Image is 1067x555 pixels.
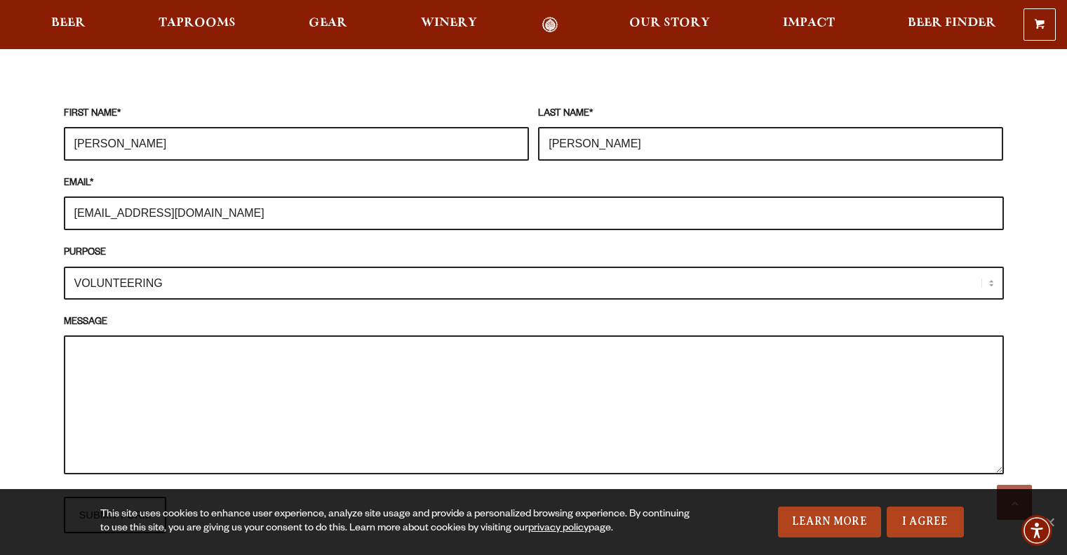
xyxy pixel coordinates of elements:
[42,17,95,33] a: Beer
[908,18,996,29] span: Beer Finder
[64,107,529,122] label: FIRST NAME
[300,17,356,33] a: Gear
[51,18,86,29] span: Beer
[421,18,477,29] span: Winery
[783,18,835,29] span: Impact
[412,17,486,33] a: Winery
[1021,515,1052,546] div: Accessibility Menu
[774,17,844,33] a: Impact
[538,107,1003,122] label: LAST NAME
[528,523,589,535] a: privacy policy
[159,18,236,29] span: Taprooms
[64,246,1004,261] label: PURPOSE
[90,179,93,189] abbr: required
[100,508,699,536] div: This site uses cookies to enhance user experience, analyze site usage and provide a personalized ...
[524,17,577,33] a: Odell Home
[117,109,121,119] abbr: required
[309,18,347,29] span: Gear
[149,17,245,33] a: Taprooms
[620,17,719,33] a: Our Story
[64,176,1004,192] label: EMAIL
[899,17,1005,33] a: Beer Finder
[64,315,1004,330] label: MESSAGE
[778,507,881,537] a: Learn More
[589,109,593,119] abbr: required
[887,507,964,537] a: I Agree
[629,18,710,29] span: Our Story
[997,485,1032,520] a: Scroll to top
